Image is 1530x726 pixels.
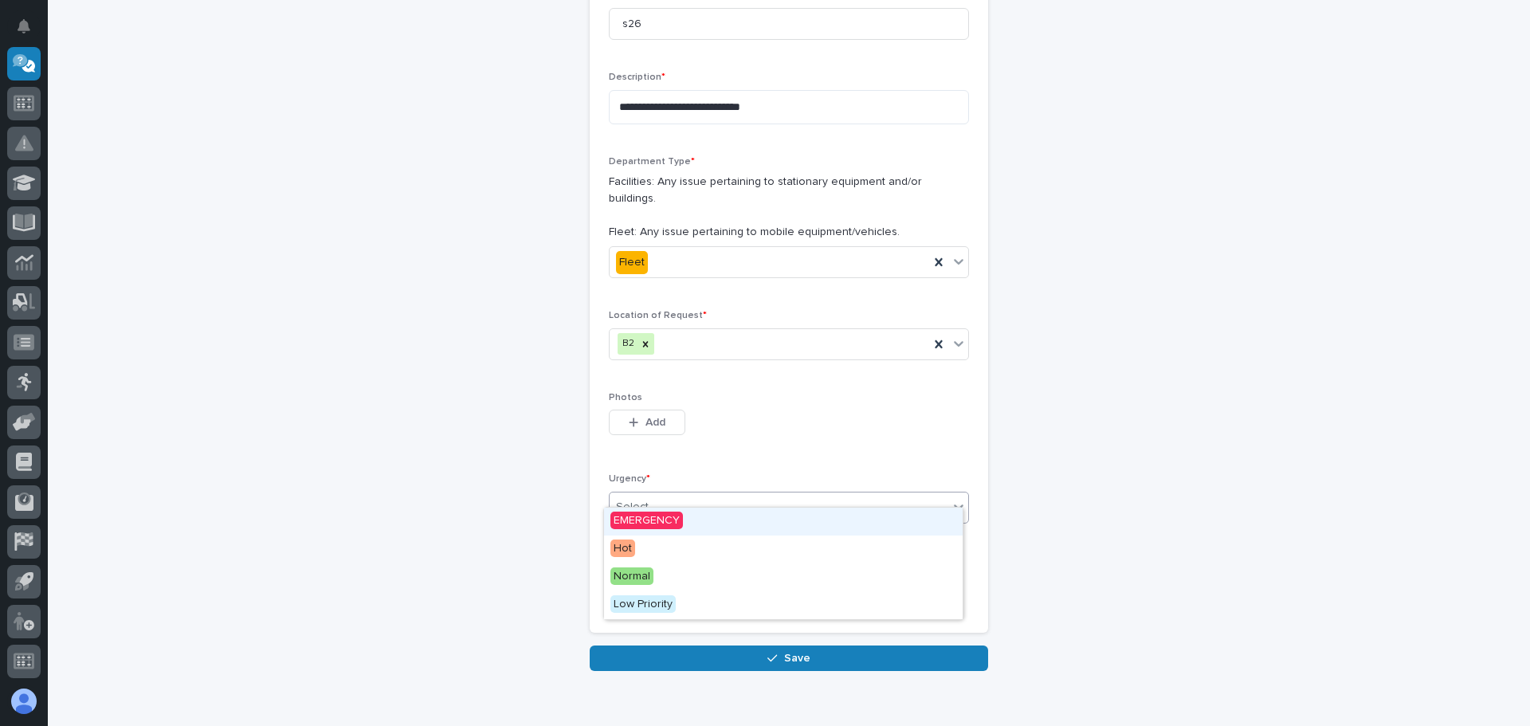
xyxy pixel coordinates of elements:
[7,10,41,43] button: Notifications
[604,536,963,563] div: Hot
[618,333,637,355] div: B2
[604,563,963,591] div: Normal
[616,499,656,516] div: Select...
[610,595,676,613] span: Low Priority
[590,646,988,671] button: Save
[609,174,969,240] p: Facilities: Any issue pertaining to stationary equipment and/or buildings. Fleet: Any issue perta...
[604,508,963,536] div: EMERGENCY
[609,73,665,82] span: Description
[616,251,648,274] div: Fleet
[604,591,963,619] div: Low Priority
[609,311,707,320] span: Location of Request
[609,157,695,167] span: Department Type
[610,567,653,585] span: Normal
[609,474,650,484] span: Urgency
[609,410,685,435] button: Add
[784,651,810,665] span: Save
[610,512,683,529] span: EMERGENCY
[609,393,642,402] span: Photos
[20,19,41,45] div: Notifications
[7,685,41,718] button: users-avatar
[645,415,665,430] span: Add
[610,540,635,557] span: Hot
